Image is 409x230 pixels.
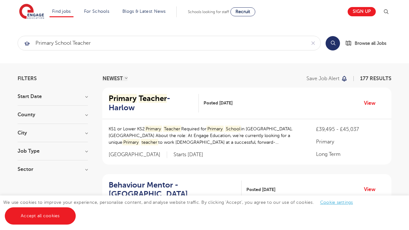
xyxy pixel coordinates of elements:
[109,126,303,146] p: KS1 or Lower KS2 Required for in [GEOGRAPHIC_DATA], [GEOGRAPHIC_DATA] About the role: At Engage E...
[18,94,88,99] h3: Start Date
[316,150,385,158] p: Long Term
[225,126,241,132] mark: School
[18,76,37,81] span: Filters
[316,138,385,146] p: Primary
[109,94,137,103] mark: Primary
[109,180,242,199] a: Behaviour Mentor - [GEOGRAPHIC_DATA]
[18,130,88,135] h3: City
[306,76,348,81] button: Save job alert
[230,7,255,16] a: Recruit
[122,139,140,146] mark: Primary
[174,151,203,158] p: Starts [DATE]
[360,76,391,81] span: 177 RESULTS
[364,185,380,194] a: View
[109,180,236,199] h2: Behaviour Mentor - [GEOGRAPHIC_DATA]
[18,36,306,50] input: Submit
[109,94,194,112] h2: - Harlow
[364,99,380,107] a: View
[206,126,224,132] mark: Primary
[5,207,76,225] a: Accept all cookies
[163,126,181,132] mark: Teacher
[306,36,320,50] button: Clear
[355,40,386,47] span: Browse all Jobs
[246,186,275,193] span: Posted [DATE]
[18,167,88,172] h3: Sector
[188,10,229,14] span: Schools looking for staff
[348,7,376,16] a: Sign up
[306,76,339,81] p: Save job alert
[84,9,109,14] a: For Schools
[19,4,44,20] img: Engage Education
[18,112,88,117] h3: County
[3,200,359,218] span: We use cookies to improve your experience, personalise content, and analyse website traffic. By c...
[18,36,321,50] div: Submit
[145,126,162,132] mark: Primary
[109,151,167,158] span: [GEOGRAPHIC_DATA]
[141,139,158,146] mark: teacher
[204,100,233,106] span: Posted [DATE]
[109,94,199,112] a: Primary Teacher- Harlow
[320,200,353,205] a: Cookie settings
[345,40,391,47] a: Browse all Jobs
[139,94,167,103] mark: Teacher
[122,9,166,14] a: Blogs & Latest News
[18,149,88,154] h3: Job Type
[235,9,250,14] span: Recruit
[52,9,71,14] a: Find jobs
[316,126,385,133] p: £39,495 - £45,037
[326,36,340,50] button: Search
